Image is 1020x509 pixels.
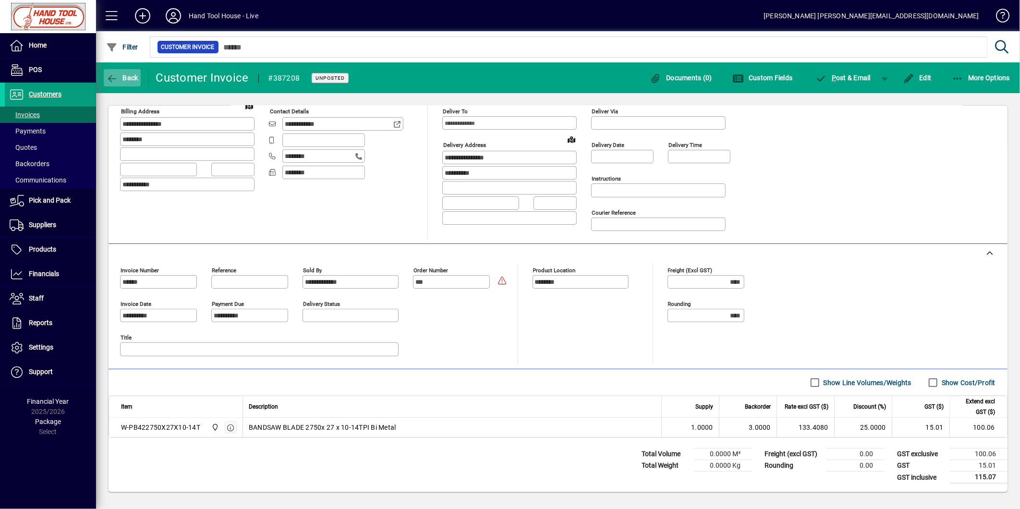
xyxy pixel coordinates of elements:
td: Total Weight [637,460,694,472]
a: Settings [5,336,96,360]
td: Rounding [760,460,827,472]
span: Pick and Pack [29,196,71,204]
mat-label: Order number [413,267,448,274]
button: More Options [949,69,1013,86]
mat-label: Sold by [303,267,322,274]
span: Frankton [209,422,220,433]
button: Filter [104,38,141,56]
label: Show Cost/Profit [940,378,996,388]
mat-label: Rounding [668,301,691,307]
span: POS [29,66,42,73]
mat-label: Payment due [212,301,244,307]
span: Communications [10,176,66,184]
span: Customers [29,90,61,98]
td: 15.01 [892,418,949,437]
td: 25.0000 [834,418,892,437]
span: Package [35,418,61,425]
span: P [832,74,836,82]
td: Total Volume [637,448,694,460]
td: 100.06 [949,418,1007,437]
button: Documents (0) [647,69,715,86]
span: Backorder [745,401,771,412]
a: View on map [242,98,257,113]
span: 3.0000 [749,423,771,432]
span: Financial Year [27,398,69,405]
a: Support [5,360,96,384]
span: Quotes [10,144,37,151]
mat-label: Product location [533,267,576,274]
mat-label: Instructions [592,175,621,182]
span: 1.0000 [692,423,714,432]
a: Home [5,34,96,58]
a: Quotes [5,139,96,156]
span: Rate excl GST ($) [785,401,828,412]
span: Settings [29,343,53,351]
button: Back [104,69,141,86]
mat-label: Title [121,334,132,341]
td: 0.00 [827,460,885,472]
a: Communications [5,172,96,188]
span: Item [121,401,133,412]
div: #387208 [268,71,300,86]
mat-label: Deliver via [592,108,618,115]
a: Pick and Pack [5,189,96,213]
app-page-header-button: Back [96,69,149,86]
td: 100.06 [950,448,1008,460]
div: [PERSON_NAME] [PERSON_NAME][EMAIL_ADDRESS][DOMAIN_NAME] [764,8,979,24]
a: Knowledge Base [989,2,1008,33]
mat-label: Delivery status [303,301,340,307]
div: 133.4080 [783,423,828,432]
mat-label: Delivery time [668,142,702,148]
td: 0.0000 M³ [694,448,752,460]
mat-label: Freight (excl GST) [668,267,713,274]
span: Documents (0) [650,74,712,82]
td: Freight (excl GST) [760,448,827,460]
span: Supply [695,401,713,412]
span: Edit [903,74,932,82]
td: GST exclusive [892,448,950,460]
span: Products [29,245,56,253]
a: POS [5,58,96,82]
span: Unposted [316,75,345,81]
a: Payments [5,123,96,139]
label: Show Line Volumes/Weights [822,378,911,388]
span: Back [106,74,138,82]
mat-label: Reference [212,267,236,274]
a: Staff [5,287,96,311]
a: Products [5,238,96,262]
mat-label: Deliver To [443,108,468,115]
a: Suppliers [5,213,96,237]
div: Customer Invoice [156,70,249,85]
span: Description [249,401,278,412]
span: Extend excl GST ($) [956,396,995,417]
a: View on map [564,132,579,147]
span: GST ($) [924,401,944,412]
td: 0.0000 Kg [694,460,752,472]
div: Hand Tool House - Live [189,8,258,24]
span: More Options [952,74,1010,82]
mat-label: Invoice number [121,267,159,274]
span: Staff [29,294,44,302]
span: Custom Fields [732,74,793,82]
a: Invoices [5,107,96,123]
td: GST [892,460,950,472]
button: Profile [158,7,189,24]
td: 0.00 [827,448,885,460]
a: Financials [5,262,96,286]
span: Invoices [10,111,40,119]
span: Support [29,368,53,376]
span: Home [29,41,47,49]
button: Edit [900,69,934,86]
mat-label: Invoice date [121,301,151,307]
td: GST inclusive [892,472,950,484]
span: Filter [106,43,138,51]
span: Reports [29,319,52,327]
a: Backorders [5,156,96,172]
span: Customer Invoice [161,42,215,52]
button: Custom Fields [730,69,795,86]
a: Reports [5,311,96,335]
td: 115.07 [950,472,1008,484]
div: W-PB422750X27X10-14T [121,423,200,432]
span: Financials [29,270,59,278]
span: ost & Email [815,74,871,82]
